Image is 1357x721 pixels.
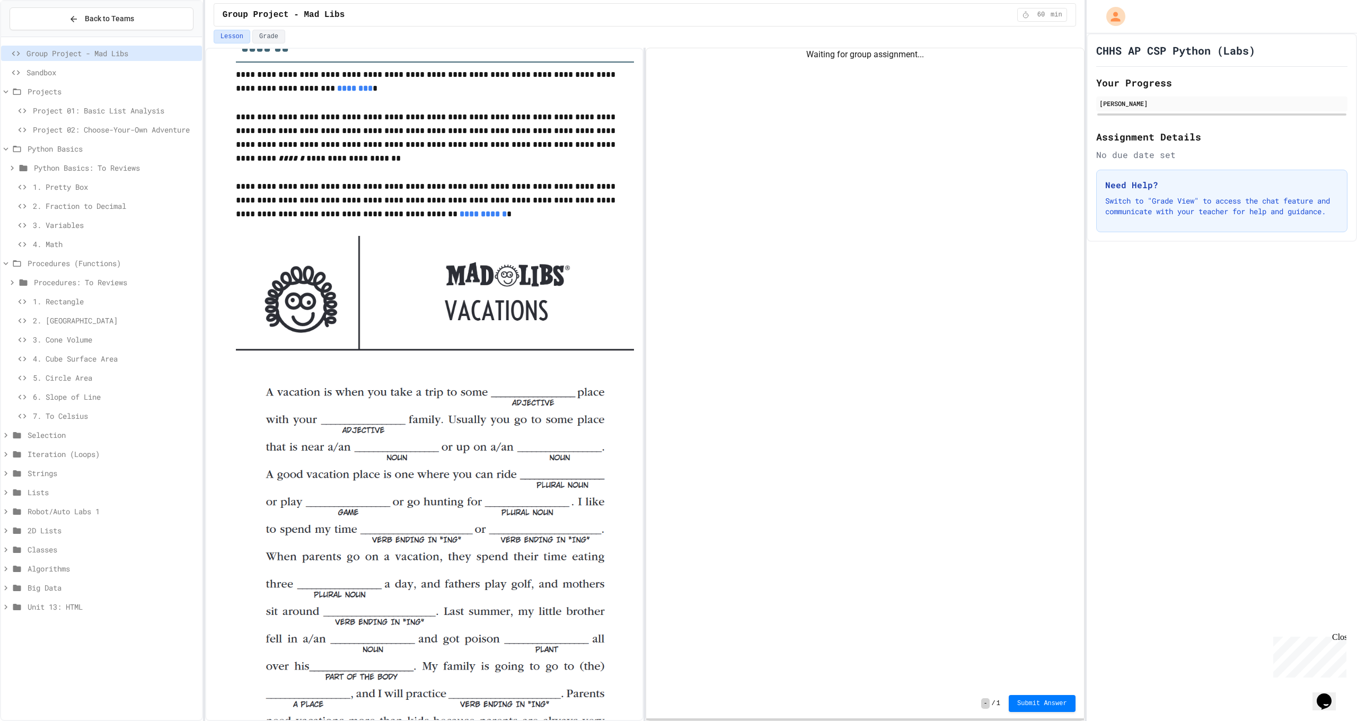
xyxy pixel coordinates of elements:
[1269,632,1346,678] iframe: chat widget
[1095,4,1128,29] div: My Account
[33,391,198,402] span: 6. Slope of Line
[28,429,198,441] span: Selection
[223,8,345,21] span: Group Project - Mad Libs
[28,544,198,555] span: Classes
[214,30,250,43] button: Lesson
[27,67,198,78] span: Sandbox
[28,506,198,517] span: Robot/Auto Labs 1
[33,181,198,192] span: 1. Pretty Box
[33,353,198,364] span: 4. Cube Surface Area
[28,487,198,498] span: Lists
[33,372,198,383] span: 5. Circle Area
[33,296,198,307] span: 1. Rectangle
[981,698,989,709] span: -
[252,30,285,43] button: Grade
[1017,699,1067,708] span: Submit Answer
[33,315,198,326] span: 2. [GEOGRAPHIC_DATA]
[28,582,198,593] span: Big Data
[27,48,198,59] span: Group Project - Mad Libs
[997,699,1000,708] span: 1
[28,563,198,574] span: Algorithms
[1096,43,1255,58] h1: CHHS AP CSP Python (Labs)
[1096,75,1347,90] h2: Your Progress
[34,162,198,173] span: Python Basics: To Reviews
[28,449,198,460] span: Iteration (Loops)
[1051,11,1062,19] span: min
[28,468,198,479] span: Strings
[646,48,1083,61] div: Waiting for group assignment...
[992,699,995,708] span: /
[4,4,73,67] div: Chat with us now!Close
[1099,99,1344,108] div: [PERSON_NAME]
[28,143,198,154] span: Python Basics
[28,86,198,97] span: Projects
[33,239,198,250] span: 4. Math
[28,258,198,269] span: Procedures (Functions)
[33,410,198,421] span: 7. To Celsius
[1096,148,1347,161] div: No due date set
[33,334,198,345] span: 3. Cone Volume
[33,124,198,135] span: Project 02: Choose-Your-Own Adventure
[33,219,198,231] span: 3. Variables
[1009,695,1076,712] button: Submit Answer
[1105,196,1338,217] p: Switch to "Grade View" to access the chat feature and communicate with your teacher for help and ...
[1096,129,1347,144] h2: Assignment Details
[10,7,193,30] button: Back to Teams
[34,277,198,288] span: Procedures: To Reviews
[28,525,198,536] span: 2D Lists
[28,601,198,612] span: Unit 13: HTML
[1312,679,1346,710] iframe: chat widget
[33,200,198,212] span: 2. Fraction to Decimal
[1105,179,1338,191] h3: Need Help?
[85,13,134,24] span: Back to Teams
[1033,11,1050,19] span: 60
[33,105,198,116] span: Project 01: Basic List Analysis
